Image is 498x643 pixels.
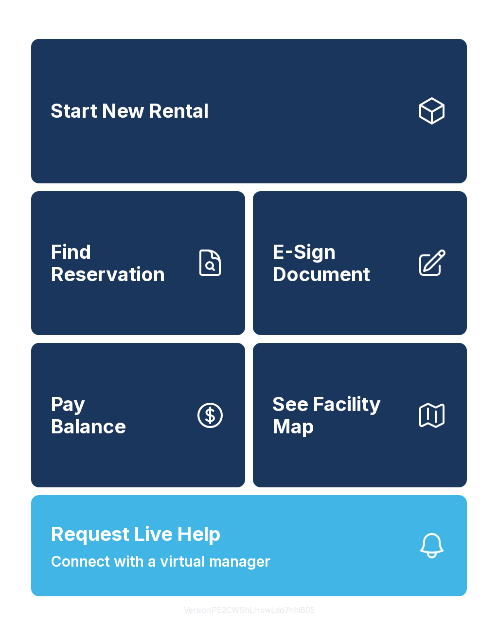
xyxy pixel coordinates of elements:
[31,39,467,183] a: Start New Rental
[272,241,409,285] span: E-Sign Document
[272,393,409,437] span: See Facility Map
[51,100,209,122] span: Start New Rental
[31,343,245,487] a: PayBalance
[31,495,467,596] button: Request Live HelpConnect with a virtual manager
[253,191,467,336] a: E-Sign Document
[51,551,270,572] span: Connect with a virtual manager
[51,241,187,285] span: Find Reservation
[51,519,221,549] span: Request Live Help
[31,191,245,336] a: Find Reservation
[51,393,126,437] span: Pay Balance
[176,596,322,624] button: VersionPE2CWShLHxwLdo7nhiB05
[253,343,467,487] button: See Facility Map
